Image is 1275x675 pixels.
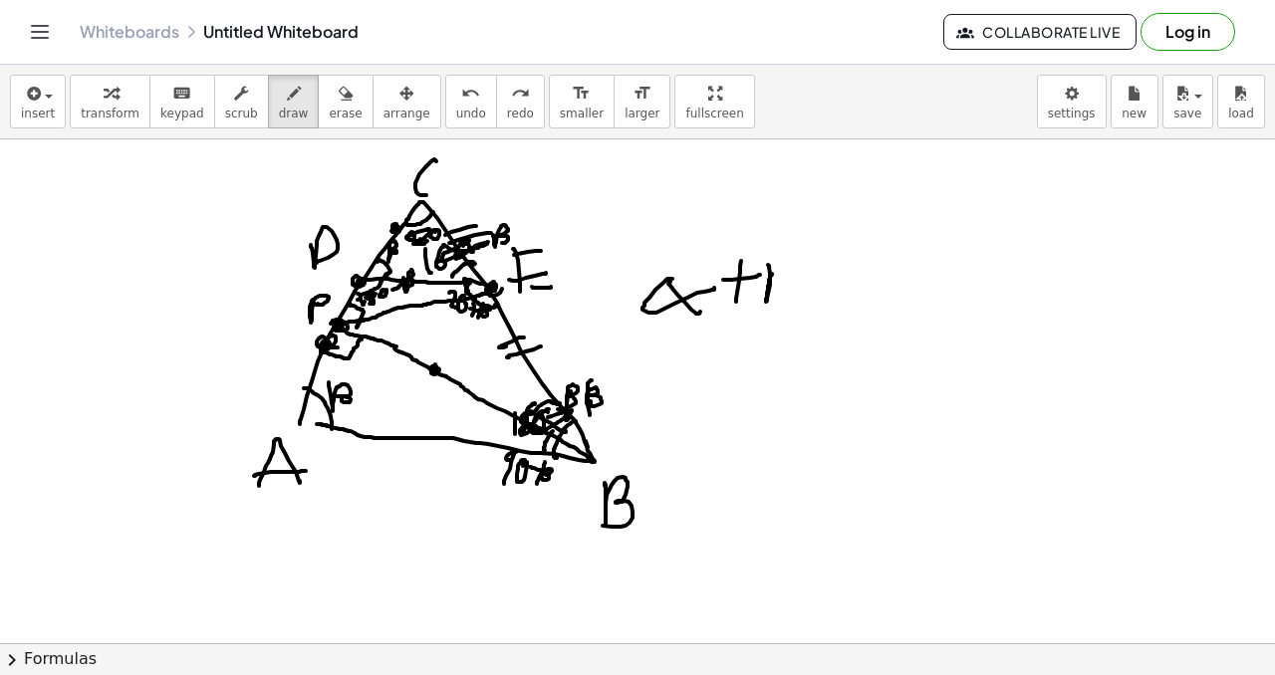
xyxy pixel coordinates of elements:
[1141,13,1235,51] button: Log in
[943,14,1137,50] button: Collaborate Live
[511,82,530,106] i: redo
[456,107,486,120] span: undo
[24,16,56,48] button: Toggle navigation
[461,82,480,106] i: undo
[445,75,497,128] button: undoundo
[279,107,309,120] span: draw
[1111,75,1158,128] button: new
[1173,107,1201,120] span: save
[1217,75,1265,128] button: load
[960,23,1120,41] span: Collaborate Live
[1048,107,1096,120] span: settings
[1162,75,1213,128] button: save
[80,22,179,42] a: Whiteboards
[225,107,258,120] span: scrub
[214,75,269,128] button: scrub
[21,107,55,120] span: insert
[70,75,150,128] button: transform
[674,75,754,128] button: fullscreen
[560,107,604,120] span: smaller
[383,107,430,120] span: arrange
[10,75,66,128] button: insert
[572,82,591,106] i: format_size
[625,107,659,120] span: larger
[268,75,320,128] button: draw
[507,107,534,120] span: redo
[1122,107,1147,120] span: new
[373,75,441,128] button: arrange
[633,82,651,106] i: format_size
[1037,75,1107,128] button: settings
[318,75,373,128] button: erase
[496,75,545,128] button: redoredo
[160,107,204,120] span: keypad
[81,107,139,120] span: transform
[685,107,743,120] span: fullscreen
[329,107,362,120] span: erase
[149,75,215,128] button: keyboardkeypad
[549,75,615,128] button: format_sizesmaller
[1228,107,1254,120] span: load
[172,82,191,106] i: keyboard
[614,75,670,128] button: format_sizelarger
